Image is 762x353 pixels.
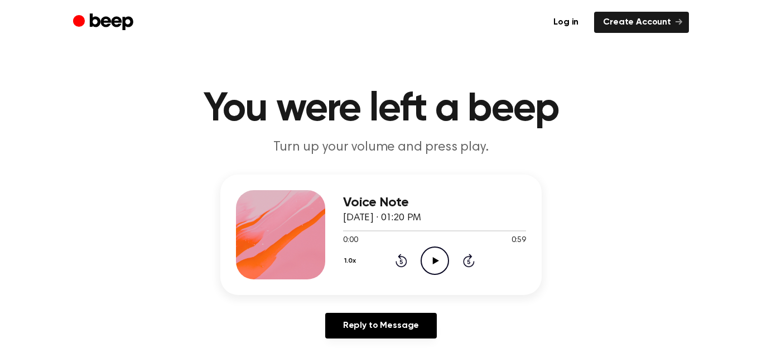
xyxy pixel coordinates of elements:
p: Turn up your volume and press play. [167,138,595,157]
h1: You were left a beep [95,89,667,129]
span: 0:00 [343,235,358,246]
a: Beep [73,12,136,33]
span: [DATE] · 01:20 PM [343,213,421,223]
h3: Voice Note [343,195,526,210]
a: Create Account [594,12,689,33]
button: 1.0x [343,252,360,270]
span: 0:59 [512,235,526,246]
a: Log in [544,12,587,33]
a: Reply to Message [325,313,437,339]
